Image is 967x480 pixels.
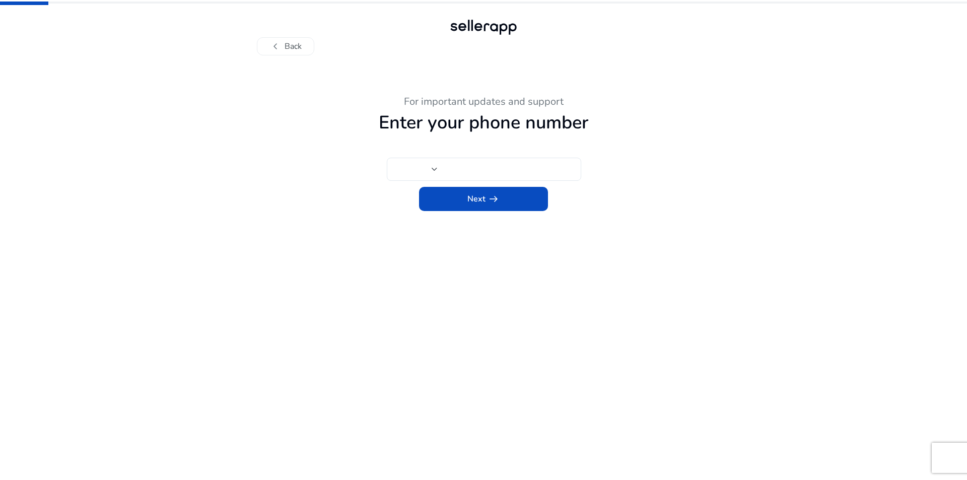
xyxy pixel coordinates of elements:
span: chevron_left [269,40,282,52]
button: Nextarrow_right_alt [419,187,548,211]
h1: Enter your phone number [206,112,761,133]
h3: For important updates and support [206,96,761,108]
span: Next [467,193,500,205]
span: arrow_right_alt [488,193,500,205]
button: chevron_leftBack [257,37,314,55]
